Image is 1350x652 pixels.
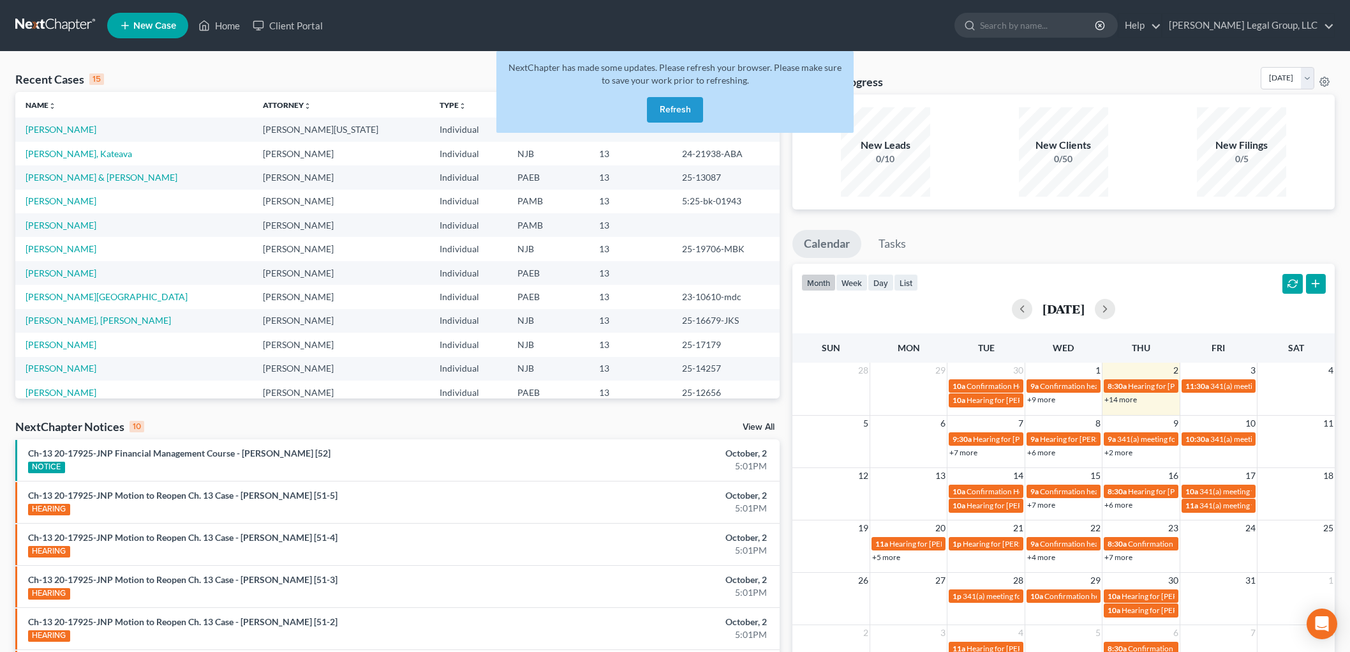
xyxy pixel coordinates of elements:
span: 11 [1322,416,1335,431]
a: Nameunfold_more [26,100,56,110]
span: 31 [1244,573,1257,588]
div: 0/50 [1019,153,1108,165]
span: 9a [1108,434,1116,444]
span: 19 [857,520,870,536]
span: 28 [1012,573,1025,588]
a: [PERSON_NAME], [PERSON_NAME] [26,315,171,326]
a: [PERSON_NAME][GEOGRAPHIC_DATA] [26,291,188,302]
span: 3 [939,625,947,641]
span: 9a [1030,381,1039,391]
button: week [836,274,868,291]
td: Individual [429,333,507,356]
span: 17 [1244,468,1257,483]
td: [PERSON_NAME] [253,285,429,308]
td: 13 [589,309,672,333]
span: Hearing for [PERSON_NAME] & [PERSON_NAME] [963,539,1130,549]
span: Fri [1212,342,1225,353]
td: NJB [507,309,588,333]
span: 341(a) meeting for [PERSON_NAME] [1117,434,1240,444]
span: 10a [953,501,965,510]
span: 10a [953,381,965,391]
div: HEARING [28,504,70,515]
div: October, 2 [529,489,767,502]
span: 341(a) meeting for [PERSON_NAME] [1199,501,1323,510]
a: Typeunfold_more [440,100,466,110]
span: 10a [953,395,965,405]
span: Confirmation hearing for [PERSON_NAME] [1040,381,1185,391]
a: [PERSON_NAME], Kateava [26,148,132,159]
span: 13 [934,468,947,483]
a: +2 more [1104,448,1132,457]
td: [PERSON_NAME] [253,213,429,237]
span: Confirmation Hearing for [PERSON_NAME] [PERSON_NAME] [967,487,1174,496]
td: 13 [589,381,672,404]
td: 24-21938-ABA [672,142,780,165]
td: Individual [429,285,507,308]
div: 5:01PM [529,628,767,641]
td: [PERSON_NAME] [253,165,429,189]
span: Confirmation hearing for [PERSON_NAME] [1040,539,1185,549]
span: 26 [857,573,870,588]
td: 25-13087 [672,165,780,189]
a: [PERSON_NAME] [26,243,96,254]
button: list [894,274,918,291]
span: 8 [1094,416,1102,431]
span: 5 [1094,625,1102,641]
td: PAMB [507,190,588,213]
span: 7 [1017,416,1025,431]
span: 14 [1012,468,1025,483]
div: HEARING [28,546,70,557]
div: October, 2 [529,447,767,460]
a: +5 more [872,552,900,562]
span: 9a [1030,434,1039,444]
div: 5:01PM [529,502,767,515]
a: [PERSON_NAME] [26,124,96,135]
span: Hearing for [PERSON_NAME] [889,539,989,549]
div: NOTICE [28,462,65,473]
span: 2 [862,625,870,641]
div: 5:01PM [529,586,767,599]
td: 25-12656 [672,381,780,404]
span: 9 [1172,416,1180,431]
div: October, 2 [529,616,767,628]
span: 2 [1172,363,1180,378]
span: 20 [934,520,947,536]
td: [PERSON_NAME] [253,357,429,381]
span: 11:30a [1185,381,1209,391]
td: 25-17179 [672,333,780,356]
span: 27 [934,573,947,588]
div: 5:01PM [529,544,767,557]
span: 18 [1322,468,1335,483]
td: Individual [429,213,507,237]
span: Wed [1053,342,1074,353]
td: PAEB [507,381,588,404]
span: 1 [1094,363,1102,378]
td: Individual [429,165,507,189]
span: 10a [1108,591,1120,601]
span: 12 [857,468,870,483]
td: [PERSON_NAME] [253,261,429,285]
button: month [801,274,836,291]
div: 5:01PM [529,460,767,473]
a: [PERSON_NAME] Legal Group, LLC [1162,14,1334,37]
a: [PERSON_NAME] [26,195,96,206]
span: 15 [1089,468,1102,483]
span: Hearing for [PERSON_NAME] [1040,434,1139,444]
a: [PERSON_NAME] [26,268,96,278]
span: 10a [953,487,965,496]
div: New Clients [1019,138,1108,153]
td: PAEB [507,261,588,285]
span: 1 [1327,573,1335,588]
span: 4 [1327,363,1335,378]
td: Individual [429,309,507,333]
a: +4 more [1027,552,1055,562]
div: Recent Cases [15,72,104,87]
span: 8:30a [1108,539,1127,549]
span: Hearing for [PERSON_NAME] [PERSON_NAME] [1128,487,1289,496]
span: 6 [939,416,947,431]
td: [PERSON_NAME] [253,333,429,356]
span: 30 [1167,573,1180,588]
td: 13 [589,357,672,381]
a: Help [1118,14,1161,37]
td: 23-10610-mdc [672,285,780,308]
